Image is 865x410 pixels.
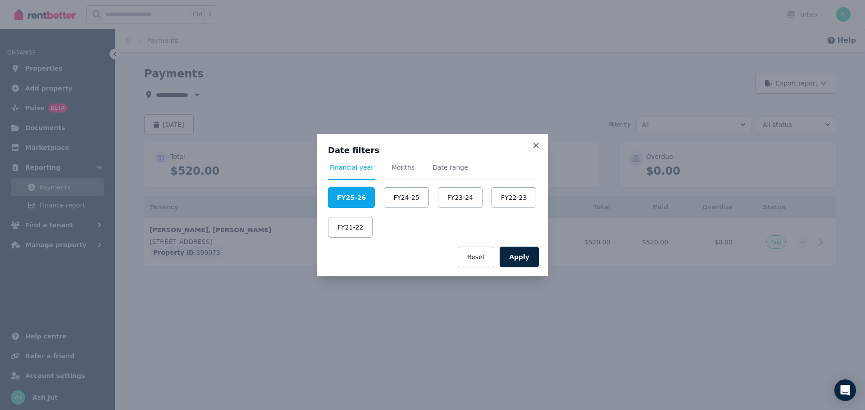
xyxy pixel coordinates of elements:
div: Open Intercom Messenger [834,379,856,401]
button: FY21-22 [328,217,373,238]
button: Apply [500,247,539,267]
button: FY25-26 [328,187,375,208]
nav: Tabs [328,163,537,180]
span: Date range [432,163,468,172]
span: Financial year [330,163,373,172]
button: FY23-24 [438,187,483,208]
span: Months [392,163,414,172]
button: Reset [458,247,494,267]
button: FY24-25 [384,187,428,208]
button: FY22-23 [492,187,536,208]
h3: Date filters [328,145,537,156]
